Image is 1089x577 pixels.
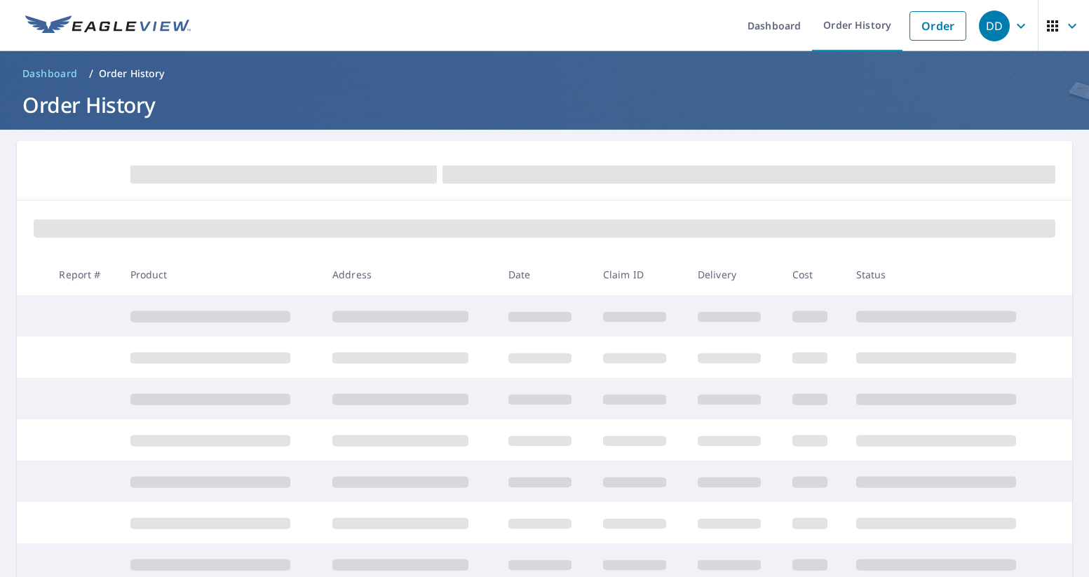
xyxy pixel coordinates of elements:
[781,254,845,295] th: Cost
[909,11,966,41] a: Order
[48,254,119,295] th: Report #
[17,62,1072,85] nav: breadcrumb
[17,90,1072,119] h1: Order History
[321,254,497,295] th: Address
[592,254,686,295] th: Claim ID
[99,67,165,81] p: Order History
[17,62,83,85] a: Dashboard
[686,254,781,295] th: Delivery
[89,65,93,82] li: /
[497,254,592,295] th: Date
[25,15,191,36] img: EV Logo
[22,67,78,81] span: Dashboard
[979,11,1010,41] div: DD
[845,254,1048,295] th: Status
[119,254,321,295] th: Product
